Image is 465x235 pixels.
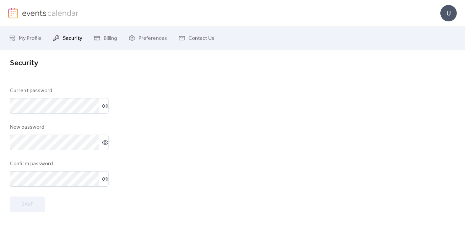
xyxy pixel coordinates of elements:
[10,123,107,131] div: New password
[4,29,46,47] a: My Profile
[174,29,219,47] a: Contact Us
[440,5,457,21] div: U
[10,87,107,95] div: Current password
[48,29,87,47] a: Security
[89,29,122,47] a: Billing
[188,35,214,42] span: Contact Us
[124,29,172,47] a: Preferences
[104,35,117,42] span: Billing
[138,35,167,42] span: Preferences
[22,8,79,18] img: logo-type
[10,160,107,168] div: Confirm password
[19,35,41,42] span: My Profile
[8,8,18,18] img: logo
[63,35,82,42] span: Security
[10,56,38,70] span: Security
